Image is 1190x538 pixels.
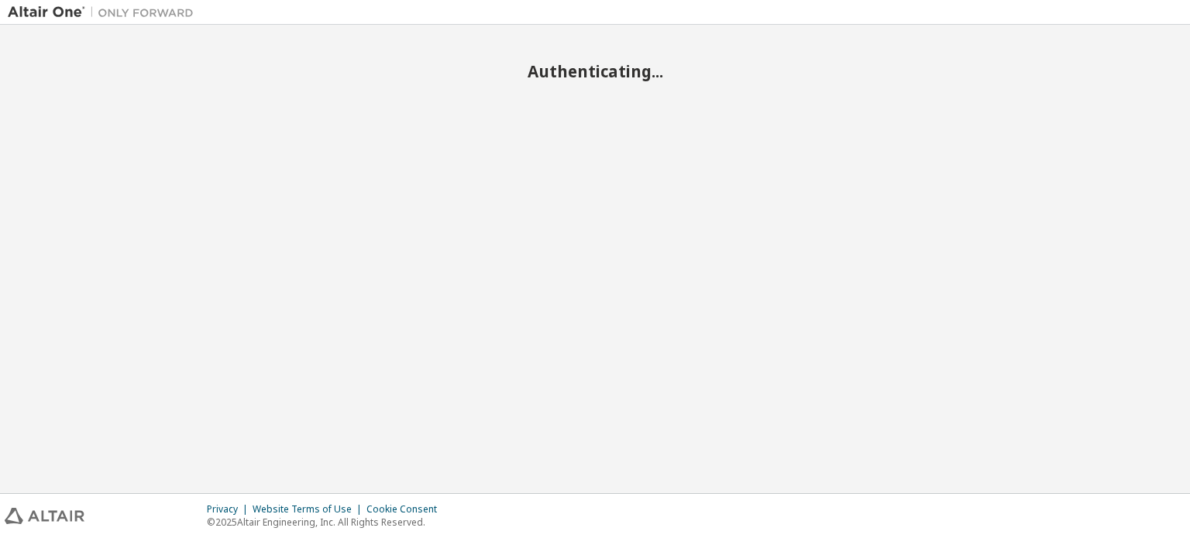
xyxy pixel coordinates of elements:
h2: Authenticating... [8,61,1182,81]
div: Cookie Consent [366,503,446,516]
img: Altair One [8,5,201,20]
img: altair_logo.svg [5,508,84,524]
div: Privacy [207,503,253,516]
p: © 2025 Altair Engineering, Inc. All Rights Reserved. [207,516,446,529]
div: Website Terms of Use [253,503,366,516]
